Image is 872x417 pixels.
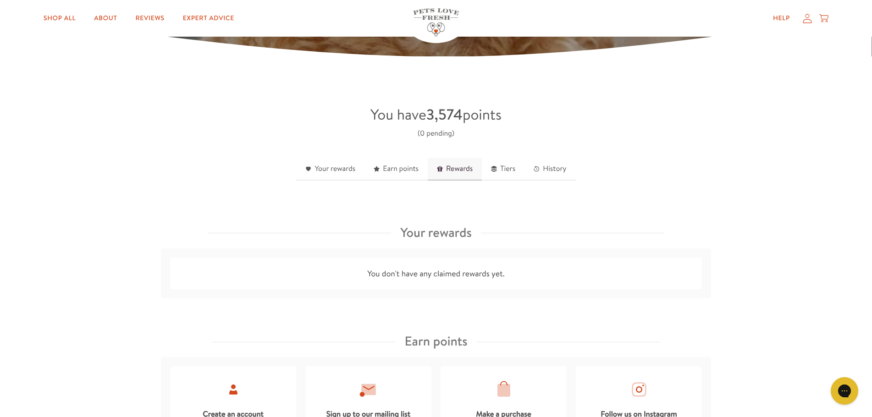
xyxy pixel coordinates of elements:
[400,222,472,244] h3: Your rewards
[418,127,454,140] div: (0 pending)
[176,9,242,27] a: Expert Advice
[766,9,797,27] a: Help
[426,104,463,125] strong: 3,574
[36,9,83,27] a: Shop All
[161,248,711,299] div: You don't have any claimed rewards yet.
[128,9,171,27] a: Reviews
[364,158,428,181] a: Earn points
[404,330,467,352] h3: Earn points
[524,158,575,181] a: History
[370,104,502,125] span: You have points
[482,158,524,181] a: Tiers
[296,158,364,181] a: Your rewards
[428,158,482,181] a: Rewards
[87,9,124,27] a: About
[413,8,459,36] img: Pets Love Fresh
[826,374,863,408] iframe: Gorgias live chat messenger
